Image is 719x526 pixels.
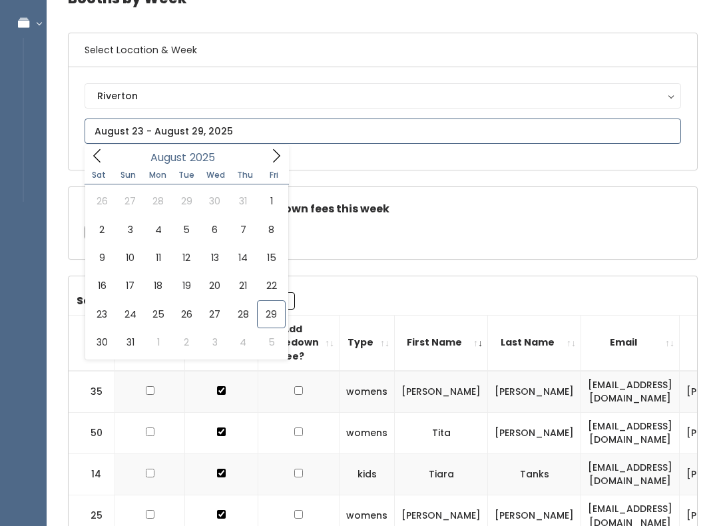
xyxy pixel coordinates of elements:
th: Type: activate to sort column ascending [340,316,395,371]
td: [EMAIL_ADDRESS][DOMAIN_NAME] [581,454,680,495]
span: September 1, 2025 [144,329,172,357]
span: August 11, 2025 [144,244,172,272]
th: Last Name: activate to sort column ascending [488,316,581,371]
span: August 14, 2025 [229,244,257,272]
td: [PERSON_NAME] [488,372,581,413]
span: August 9, 2025 [88,244,116,272]
span: August 18, 2025 [144,272,172,300]
input: August 23 - August 29, 2025 [85,119,681,144]
span: Tue [172,172,201,180]
span: August 30, 2025 [88,329,116,357]
span: August 17, 2025 [116,272,144,300]
th: First Name: activate to sort column ascending [395,316,488,371]
td: Tiara [395,454,488,495]
td: Tanks [488,454,581,495]
span: August 20, 2025 [201,272,229,300]
h6: Select Location & Week [69,34,697,68]
span: Thu [230,172,260,180]
td: [PERSON_NAME] [488,413,581,454]
td: [PERSON_NAME] [395,372,488,413]
span: Sat [85,172,114,180]
span: August 3, 2025 [116,216,144,244]
span: Sun [114,172,143,180]
span: Fri [260,172,289,180]
span: August 5, 2025 [172,216,200,244]
span: July 28, 2025 [144,188,172,216]
th: Add Takedown Fee?: activate to sort column ascending [258,316,340,371]
span: Mon [143,172,172,180]
span: September 2, 2025 [172,329,200,357]
span: August [150,153,186,164]
span: August 2, 2025 [88,216,116,244]
span: July 29, 2025 [172,188,200,216]
td: womens [340,413,395,454]
h5: Check this box if there are no takedown fees this week [85,204,681,216]
span: August 25, 2025 [144,301,172,329]
span: August 26, 2025 [172,301,200,329]
span: August 24, 2025 [116,301,144,329]
input: Year [186,150,226,166]
span: July 31, 2025 [229,188,257,216]
span: August 27, 2025 [201,301,229,329]
div: Riverton [97,89,668,104]
span: August 28, 2025 [229,301,257,329]
td: 35 [69,372,115,413]
span: August 22, 2025 [257,272,285,300]
td: kids [340,454,395,495]
span: August 29, 2025 [257,301,285,329]
span: August 7, 2025 [229,216,257,244]
span: August 4, 2025 [144,216,172,244]
span: August 10, 2025 [116,244,144,272]
td: [EMAIL_ADDRESS][DOMAIN_NAME] [581,372,680,413]
span: August 19, 2025 [172,272,200,300]
label: Search: [77,293,295,310]
span: August 13, 2025 [201,244,229,272]
span: Wed [201,172,230,180]
span: August 23, 2025 [88,301,116,329]
th: Email: activate to sort column ascending [581,316,680,371]
span: August 15, 2025 [257,244,285,272]
td: [EMAIL_ADDRESS][DOMAIN_NAME] [581,413,680,454]
span: August 1, 2025 [257,188,285,216]
th: #: activate to sort column ascending [69,316,115,371]
span: July 30, 2025 [201,188,229,216]
span: September 4, 2025 [229,329,257,357]
span: August 6, 2025 [201,216,229,244]
span: August 21, 2025 [229,272,257,300]
span: September 5, 2025 [257,329,285,357]
span: August 8, 2025 [257,216,285,244]
button: Riverton [85,84,681,109]
td: womens [340,372,395,413]
td: 50 [69,413,115,454]
span: August 12, 2025 [172,244,200,272]
span: July 26, 2025 [88,188,116,216]
span: September 3, 2025 [201,329,229,357]
td: Tita [395,413,488,454]
td: 14 [69,454,115,495]
span: July 27, 2025 [116,188,144,216]
span: August 16, 2025 [88,272,116,300]
span: August 31, 2025 [116,329,144,357]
